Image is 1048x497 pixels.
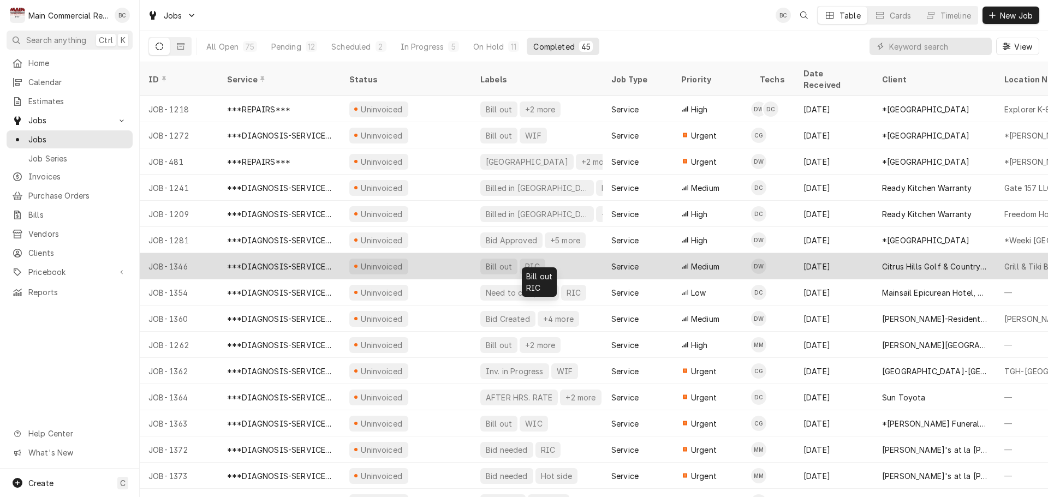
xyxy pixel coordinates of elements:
div: [DATE] [795,201,873,227]
div: Timeline [940,10,971,21]
a: Go to Pricebook [7,263,133,281]
span: Medium [691,313,719,325]
div: [DATE] [795,175,873,201]
div: DC [751,390,766,405]
div: *[GEOGRAPHIC_DATA] [882,156,969,167]
div: DC [763,101,778,117]
span: Urgent [691,366,717,377]
div: [PERSON_NAME]'s at la [PERSON_NAME] [882,444,987,456]
span: View [1012,41,1034,52]
span: Estimates [28,95,127,107]
div: JOB-481 [140,148,218,175]
div: Bill out [485,261,513,272]
a: Go to What's New [7,444,133,462]
div: On Hold [473,41,504,52]
div: Uninvoiced [360,104,404,115]
button: View [996,38,1039,55]
button: Search anythingCtrlK [7,31,133,50]
div: [DATE] [795,436,873,463]
span: Home [28,57,127,69]
div: Uninvoiced [360,235,404,246]
a: Clients [7,244,133,262]
div: [DATE] [795,306,873,332]
span: Calendar [28,76,127,88]
div: Bid needed [485,470,529,482]
div: *[GEOGRAPHIC_DATA] [882,130,969,141]
div: Service [611,182,639,194]
div: BC [776,8,791,23]
div: +2 more [600,208,633,220]
div: Inv. in Progress [485,366,545,377]
span: High [691,104,708,115]
div: [DATE] [795,148,873,175]
div: Service [611,261,639,272]
div: Mainsail Epicurean Hotel, LLC [882,287,987,298]
div: Uninvoiced [360,339,404,351]
div: Labels [480,74,594,85]
div: Dorian Wertz's Avatar [751,311,766,326]
div: Service [611,470,639,482]
div: Dorian Wertz's Avatar [751,259,766,274]
div: Service [611,287,639,298]
div: 5 [450,41,457,52]
span: Low [691,287,706,298]
div: +2 more [524,339,556,351]
span: Urgent [691,156,717,167]
span: Invoices [28,171,127,182]
span: Bills [28,209,127,220]
div: JOB-1362 [140,358,218,384]
div: JOB-1272 [140,122,218,148]
span: New Job [998,10,1035,21]
div: +5 more [549,235,581,246]
span: Reports [28,286,127,298]
div: M [10,8,25,23]
div: Bid needed [485,444,529,456]
a: Purchase Orders [7,187,133,205]
a: Home [7,54,133,72]
div: +2 more [524,104,556,115]
div: Bookkeeper Main Commercial's Avatar [776,8,791,23]
div: DW [751,101,766,117]
span: Jobs [28,134,127,145]
div: DW [751,259,766,274]
div: JOB-1346 [140,253,218,279]
div: Status [349,74,461,85]
div: DC [751,206,766,221]
a: Go to Jobs [7,111,133,129]
div: CG [751,363,766,379]
span: Jobs [28,115,111,126]
div: Bill out [485,104,513,115]
div: +2 more [564,392,597,403]
div: Uninvoiced [360,392,404,403]
div: Service [611,366,639,377]
span: High [691,339,708,351]
div: Uninvoiced [360,444,404,456]
span: Jobs [164,10,182,21]
div: Dorian Wertz's Avatar [751,232,766,248]
div: JOB-1360 [140,306,218,332]
div: [DATE] [795,227,873,253]
div: Service [611,130,639,141]
a: Go to Jobs [143,7,201,25]
div: 45 [581,41,591,52]
div: Bookkeeper Main Commercial's Avatar [115,8,130,23]
div: Bill out [485,339,513,351]
div: Table [839,10,861,21]
div: JOB-1281 [140,227,218,253]
div: [PERSON_NAME]-Residential Home [882,313,987,325]
div: Service [611,156,639,167]
a: Go to Help Center [7,424,133,442]
div: Client [882,74,985,85]
div: Ready Kitchen Warranty [882,208,972,220]
span: Urgent [691,392,717,403]
div: JOB-1218 [140,96,218,122]
div: [DATE] [795,332,873,358]
div: 75 [245,41,254,52]
div: Job Type [611,74,664,85]
span: C [120,477,126,489]
a: Vendors [7,225,133,243]
div: 2 [378,41,384,52]
a: Jobs [7,130,133,148]
div: MM [751,468,766,483]
span: High [691,208,708,220]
